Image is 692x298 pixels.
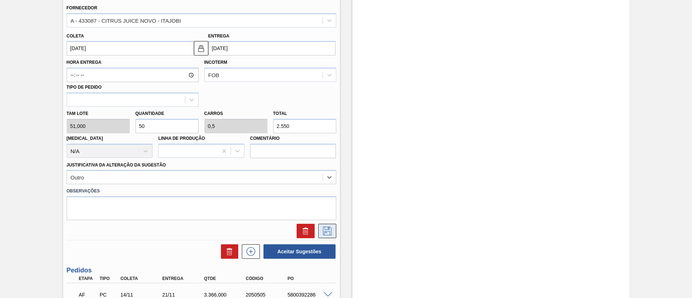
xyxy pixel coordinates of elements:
[71,174,84,181] div: Outro
[204,60,227,65] label: Incoterm
[67,136,103,141] label: [MEDICAL_DATA]
[119,276,165,281] div: Coleta
[260,244,336,259] div: Aceitar Sugestões
[238,244,260,259] div: Nova sugestão
[98,292,119,298] div: Pedido de Compra
[160,292,207,298] div: 21/11/2025
[244,276,291,281] div: Código
[197,44,205,53] img: locked
[77,276,99,281] div: Etapa
[286,292,333,298] div: 5800392286
[293,224,315,238] div: Excluir Sugestão
[208,34,230,39] label: Entrega
[250,133,336,144] label: Comentário
[79,292,97,298] p: AF
[244,292,291,298] div: 2050505
[194,41,208,55] button: locked
[158,136,205,141] label: Linha de Produção
[67,267,336,274] h3: Pedidos
[67,163,166,168] label: Justificativa da Alteração da Sugestão
[208,41,336,55] input: dd/mm/yyyy
[263,244,336,259] button: Aceitar Sugestões
[204,111,223,116] label: Carros
[67,108,130,119] label: Tam lote
[67,186,336,196] label: Observações
[208,72,219,78] div: FOB
[160,276,207,281] div: Entrega
[286,276,333,281] div: PO
[136,111,164,116] label: Quantidade
[67,57,199,68] label: Hora Entrega
[202,276,249,281] div: Qtde
[273,111,287,116] label: Total
[98,276,119,281] div: Tipo
[71,17,181,23] div: A - 433087 - CITRUS JUICE NOVO - ITAJOBI
[67,41,194,55] input: dd/mm/yyyy
[315,224,336,238] div: Salvar Sugestão
[67,85,102,90] label: Tipo de pedido
[67,34,84,39] label: Coleta
[217,244,238,259] div: Excluir Sugestões
[202,292,249,298] div: 3.366,000
[119,292,165,298] div: 14/11/2025
[67,5,97,10] label: Fornecedor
